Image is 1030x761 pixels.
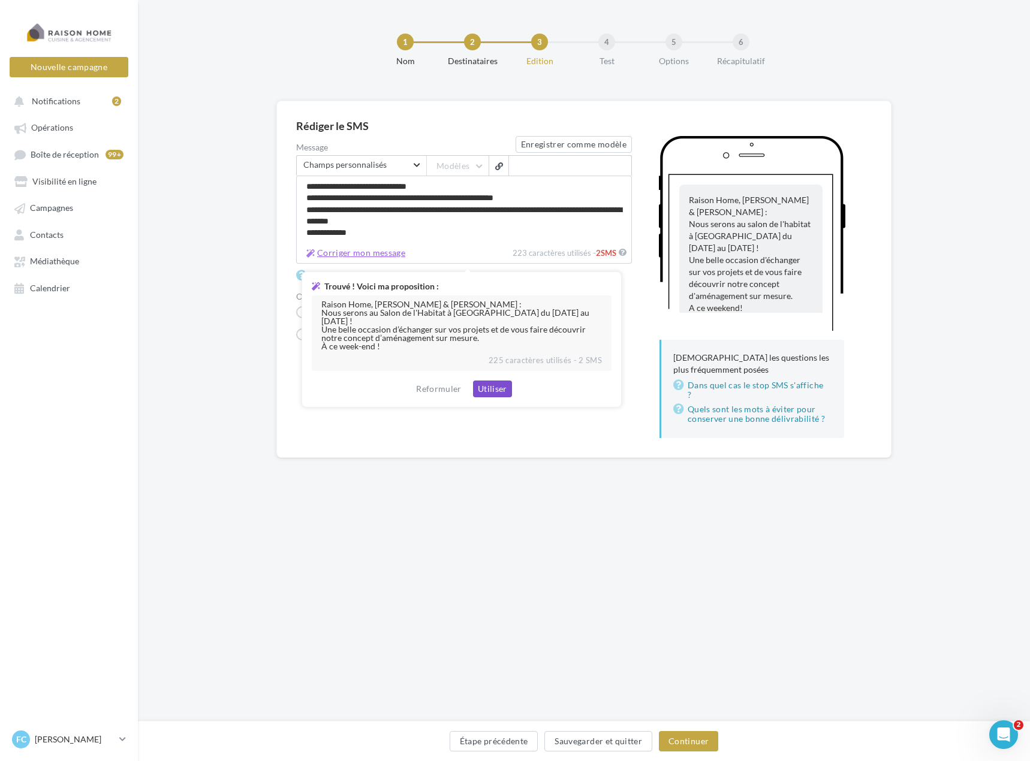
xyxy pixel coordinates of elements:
[10,57,128,77] button: Nouvelle campagne
[411,382,466,396] button: Corriger mon message Trouvé ! Voici ma proposition : Raison Home, [PERSON_NAME] & [PERSON_NAME] :...
[10,728,128,751] a: FC [PERSON_NAME]
[302,246,410,260] button: Trouvé ! Voici ma proposition : Raison Home, [PERSON_NAME] & [PERSON_NAME] :Nous serons au Salon ...
[501,55,578,67] div: Edition
[7,143,131,165] a: Boîte de réception99+
[659,731,718,751] button: Continuer
[31,123,73,133] span: Opérations
[596,249,616,258] span: SMS
[7,116,131,138] a: Opérations
[30,203,73,213] span: Campagnes
[367,55,444,67] div: Nom
[434,55,511,67] div: Destinataires
[596,249,601,258] span: 2
[513,249,591,258] span: 223 caractères utilisés
[665,34,682,50] div: 5
[296,155,426,176] span: Select box activate
[1014,720,1023,730] span: 2
[324,281,439,291] span: Trouvé ! Voici ma proposition :
[450,731,538,751] button: Étape précédente
[303,161,411,169] span: Champs personnalisés
[16,733,26,745] span: FC
[30,283,70,293] span: Calendrier
[531,34,548,50] div: 3
[593,249,616,258] span: -
[7,90,126,111] button: Notifications 2
[733,34,749,50] div: 6
[7,277,131,298] a: Calendrier
[296,143,516,152] label: Message
[636,55,712,67] div: Options
[296,328,412,340] label: Je ne souhaite pas d'option
[32,96,80,106] span: Notifications
[989,720,1018,749] iframe: Intercom live chat
[703,55,779,67] div: Récapitulatif
[30,229,64,240] span: Contacts
[321,300,602,351] div: Raison Home, [PERSON_NAME] & [PERSON_NAME] : Nous serons au Salon de l'Habitat à [GEOGRAPHIC_DATA...
[7,170,131,192] a: Visibilité en ligne
[296,292,632,301] div: Options du message
[35,733,115,745] p: [PERSON_NAME]
[397,34,414,50] div: 1
[7,250,131,271] a: Médiathèque
[673,402,832,426] a: Quels sont les mots à éviter pour conserver une bonne délivrabilité ?
[32,176,97,186] span: Visibilité en ligne
[464,34,481,50] div: 2
[673,352,832,376] p: [DEMOGRAPHIC_DATA] les questions les plus fréquemment posées
[568,55,645,67] div: Test
[473,380,512,397] button: Corriger mon message Trouvé ! Voici ma proposition : Raison Home, [PERSON_NAME] & [PERSON_NAME] :...
[30,256,79,267] span: Médiathèque
[321,355,602,366] div: 225 caractères utilisés - 2 SMS
[7,224,131,245] a: Contacts
[598,34,615,50] div: 4
[112,96,121,106] div: 2
[296,306,460,318] label: Récupérer les réponses de mes contacts
[689,195,811,313] span: Raison Home, [PERSON_NAME] & [PERSON_NAME] : Nous serons au salon de l'habitat à [GEOGRAPHIC_DATA...
[516,136,632,153] button: Enregistrer comme modèle
[31,149,99,159] span: Boîte de réception
[296,268,457,283] a: Dans quel cas le stop SMS s’affiche ?
[296,120,872,131] div: Rédiger le SMS
[7,197,131,218] a: Campagnes
[106,150,124,159] div: 99+
[673,378,832,402] a: Dans quel cas le stop SMS s'affiche ?
[544,731,652,751] button: Sauvegarder et quitter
